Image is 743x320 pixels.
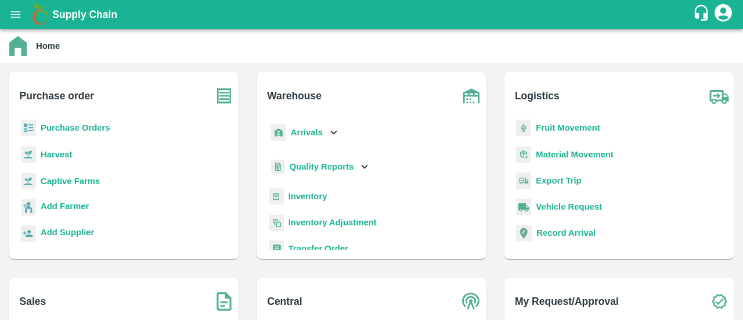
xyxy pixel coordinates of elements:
b: Home [36,41,60,51]
a: Add Farmer [41,200,89,215]
img: harvest [21,146,36,163]
img: delivery [516,172,531,189]
img: vehicle [516,199,531,215]
img: home [9,36,27,56]
img: farmer [21,199,36,216]
img: harvest [21,172,36,190]
b: Supply Chain [52,9,117,20]
b: Central [267,293,302,310]
a: Supply Chain [52,6,692,23]
img: whArrival [271,124,286,141]
img: logo [29,3,52,26]
div: customer-support [692,4,713,25]
b: Quality Reports [290,162,354,171]
img: reciept [21,120,36,136]
img: whTransfer [269,240,284,257]
b: Add Farmer [41,202,89,211]
img: soSales [210,287,239,316]
a: Captive Farms [41,177,100,186]
a: Inventory Adjustment [288,218,377,227]
a: Transfer Order [288,244,348,253]
img: whInventory [269,188,284,205]
a: Export Trip [536,176,581,185]
div: Arrivals [269,120,341,146]
img: recordArrival [516,225,532,241]
img: central [457,287,486,316]
b: Add Supplier [41,228,94,237]
a: Vehicle Request [536,202,602,211]
b: Warehouse [267,88,322,104]
img: supplier [21,225,36,242]
img: purchase [210,81,239,110]
b: Purchase order [20,88,94,104]
div: Quality Reports [269,155,371,179]
button: open drawer [2,1,29,28]
b: Arrivals [291,128,323,137]
b: My Request/Approval [515,293,619,310]
img: qualityReport [271,160,285,174]
a: Inventory [288,192,327,201]
img: inventory [269,214,284,231]
a: Material Movement [536,150,614,159]
b: Logistics [515,88,560,104]
a: Fruit Movement [536,123,600,132]
b: Sales [20,293,46,310]
a: Add Supplier [41,226,94,242]
img: check [705,287,734,316]
a: Harvest [41,150,72,159]
img: fruit [516,120,531,136]
img: warehouse [457,81,486,110]
img: material [516,146,531,163]
div: account of current user [713,2,734,27]
img: truck [705,81,734,110]
a: Purchase Orders [41,123,110,132]
a: Record Arrival [536,228,596,238]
